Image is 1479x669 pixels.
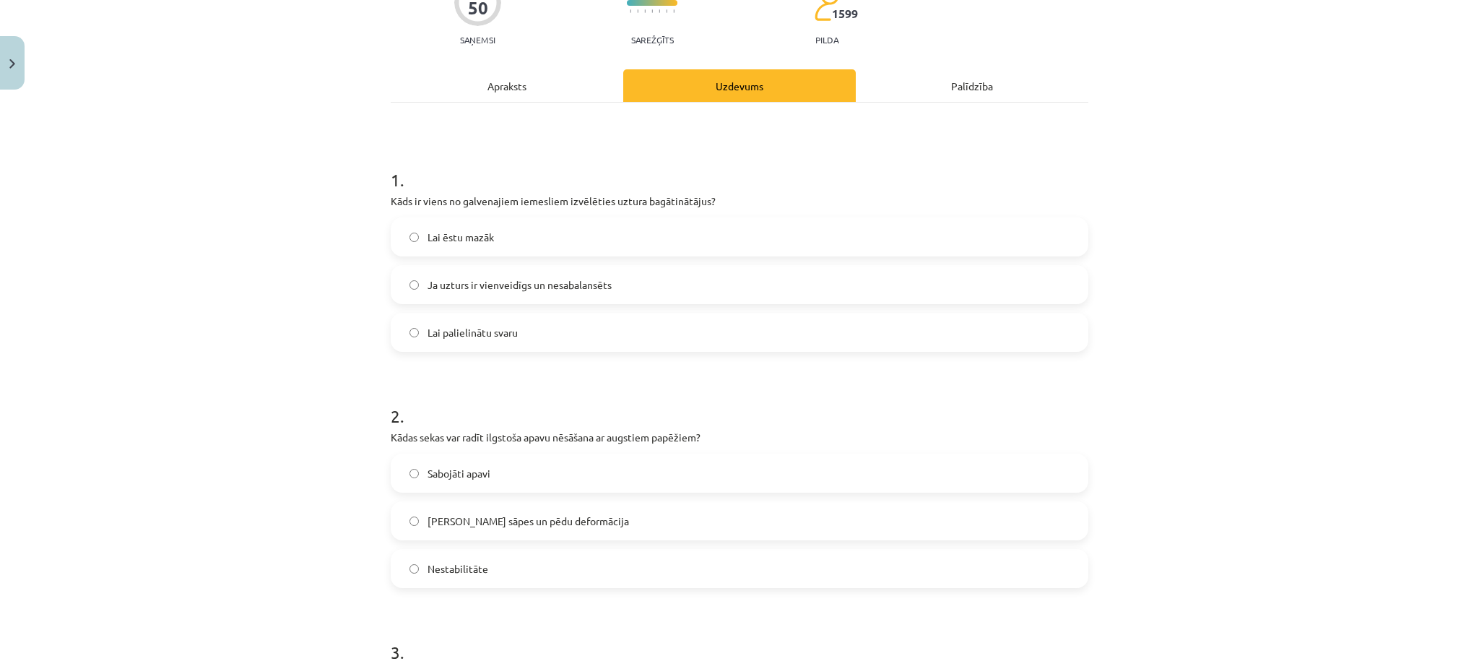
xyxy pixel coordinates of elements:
[659,9,660,13] img: icon-short-line-57e1e144782c952c97e751825c79c345078a6d821885a25fce030b3d8c18986b.svg
[409,328,419,337] input: Lai palielinātu svaru
[428,230,494,245] span: Lai ēstu mazāk
[623,69,856,102] div: Uzdevums
[454,35,501,45] p: Saņemsi
[391,69,623,102] div: Apraksts
[428,466,490,481] span: Sabojāti apavi
[9,59,15,69] img: icon-close-lesson-0947bae3869378f0d4975bcd49f059093ad1ed9edebbc8119c70593378902aed.svg
[409,233,419,242] input: Lai ēstu mazāk
[391,381,1088,426] h1: 2 .
[428,561,488,577] span: Nestabilitāte
[391,430,1088,445] p: Kādas sekas var radīt ilgstoša apavu nēsāšana ar augstiem papēžiem?
[673,9,675,13] img: icon-short-line-57e1e144782c952c97e751825c79c345078a6d821885a25fce030b3d8c18986b.svg
[391,194,1088,209] p: Kāds ir viens no galvenajiem iemesliem izvēlēties uztura bagātinātājus?
[409,280,419,290] input: Ja uzturs ir vienveidīgs un nesabalansēts
[644,9,646,13] img: icon-short-line-57e1e144782c952c97e751825c79c345078a6d821885a25fce030b3d8c18986b.svg
[409,469,419,478] input: Sabojāti apavi
[428,277,612,293] span: Ja uzturs ir vienveidīgs un nesabalansēts
[666,9,667,13] img: icon-short-line-57e1e144782c952c97e751825c79c345078a6d821885a25fce030b3d8c18986b.svg
[651,9,653,13] img: icon-short-line-57e1e144782c952c97e751825c79c345078a6d821885a25fce030b3d8c18986b.svg
[428,325,518,340] span: Lai palielinātu svaru
[409,517,419,526] input: [PERSON_NAME] sāpes un pēdu deformācija
[428,514,629,529] span: [PERSON_NAME] sāpes un pēdu deformācija
[391,144,1088,189] h1: 1 .
[631,35,674,45] p: Sarežģīts
[409,564,419,574] input: Nestabilitāte
[391,617,1088,662] h1: 3 .
[815,35,838,45] p: pilda
[832,7,858,20] span: 1599
[637,9,638,13] img: icon-short-line-57e1e144782c952c97e751825c79c345078a6d821885a25fce030b3d8c18986b.svg
[630,9,631,13] img: icon-short-line-57e1e144782c952c97e751825c79c345078a6d821885a25fce030b3d8c18986b.svg
[856,69,1088,102] div: Palīdzība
